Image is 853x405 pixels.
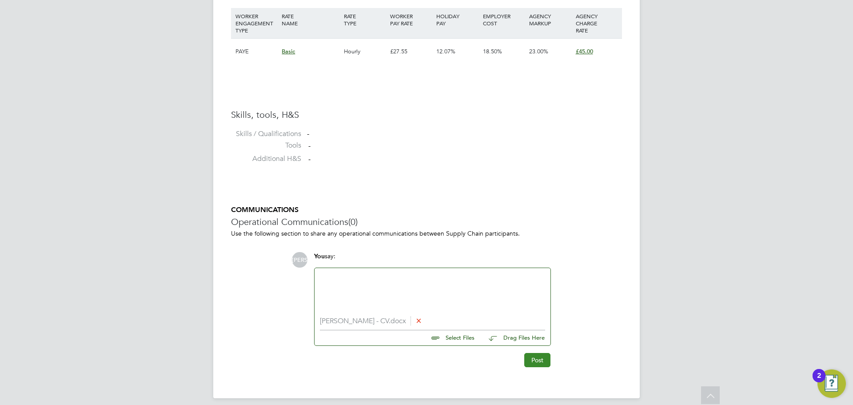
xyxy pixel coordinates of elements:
h5: COMMUNICATIONS [231,205,622,215]
div: AGENCY MARKUP [527,8,573,31]
div: PAYE [233,39,279,64]
span: 18.50% [483,48,502,55]
div: 2 [817,376,821,387]
button: Open Resource Center, 2 new notifications [817,369,846,398]
p: Use the following section to share any operational communications between Supply Chain participants. [231,229,622,237]
span: You [314,253,325,260]
label: Skills / Qualifications [231,129,301,139]
span: 12.07% [436,48,455,55]
div: EMPLOYER COST [481,8,527,31]
div: Hourly [342,39,388,64]
div: RATE TYPE [342,8,388,31]
label: Tools [231,141,301,150]
div: £27.55 [388,39,434,64]
div: say: [314,252,551,268]
span: [PERSON_NAME] [292,252,307,268]
div: AGENCY CHARGE RATE [574,8,620,38]
button: Drag Files Here [482,329,545,348]
span: £45.00 [576,48,593,55]
h3: Skills, tools, H&S [231,109,622,120]
div: WORKER ENGAGEMENT TYPE [233,8,279,38]
label: Additional H&S [231,154,301,164]
div: - [307,129,622,139]
button: Post [524,353,550,367]
span: - [308,155,311,164]
h3: Operational Communications [231,216,622,228]
span: 23.00% [529,48,548,55]
div: HOLIDAY PAY [434,8,480,31]
span: - [308,141,311,150]
span: Basic [282,48,295,55]
li: [PERSON_NAME] - CV.docx [320,317,545,325]
div: RATE NAME [279,8,341,31]
span: (0) [348,216,358,228]
div: WORKER PAY RATE [388,8,434,31]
